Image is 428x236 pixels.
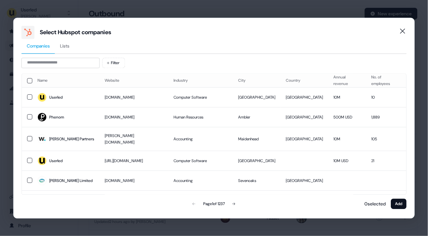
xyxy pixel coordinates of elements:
div: Userled [49,158,63,164]
th: Name [32,74,99,88]
td: 10M [328,88,366,107]
button: Filter [102,58,125,68]
th: Annual revenue [328,74,366,88]
td: Accounting [168,127,233,151]
td: Computer Software [168,88,233,107]
td: 21 [366,151,406,171]
td: 105 [366,127,406,151]
td: [DOMAIN_NAME] [99,88,168,107]
span: Lists [60,43,70,49]
button: Close [396,24,409,37]
td: Maidenhead [233,127,281,151]
p: 0 selected [362,201,386,207]
td: Computer Software [168,151,233,171]
th: Industry [168,74,233,88]
th: Website [99,74,168,88]
div: [PERSON_NAME] Partners [49,136,94,142]
td: [DOMAIN_NAME] [99,107,168,127]
td: [DOMAIN_NAME] [99,191,168,211]
td: [DOMAIN_NAME] [99,171,168,191]
th: Country [281,74,328,88]
td: Sevenoaks [233,171,281,191]
button: Add [391,199,406,209]
td: [GEOGRAPHIC_DATA] [233,191,281,211]
td: [GEOGRAPHIC_DATA] [281,127,328,151]
td: [GEOGRAPHIC_DATA] [281,191,328,211]
div: Phenom [49,114,64,120]
div: Userled [49,94,63,101]
td: 500M USD [328,107,366,127]
td: 10M USD [328,151,366,171]
span: Companies [27,43,50,49]
td: [GEOGRAPHIC_DATA] [281,88,328,107]
th: No. of employees [366,74,406,88]
td: Human Resources [168,107,233,127]
td: [GEOGRAPHIC_DATA] [281,171,328,191]
td: Accounting [168,171,233,191]
td: Logistics and Supply Chain [168,191,233,211]
td: [GEOGRAPHIC_DATA] [233,151,281,171]
td: Ambler [233,107,281,127]
td: 10M [328,127,366,151]
div: [PERSON_NAME] Limited [49,177,93,184]
td: 10 [366,88,406,107]
td: [URL][DOMAIN_NAME] [99,151,168,171]
td: 1B [328,191,366,211]
th: City [233,74,281,88]
td: [GEOGRAPHIC_DATA] [281,107,328,127]
div: Select Hubspot companies [40,28,112,36]
td: [PERSON_NAME][DOMAIN_NAME] [99,127,168,151]
div: Page 1 of 1237 [203,201,225,207]
td: [GEOGRAPHIC_DATA] [233,88,281,107]
td: 5,000 [366,191,406,211]
td: 1,889 [366,107,406,127]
